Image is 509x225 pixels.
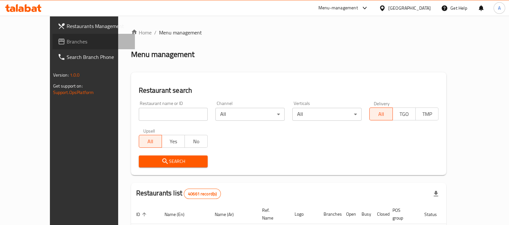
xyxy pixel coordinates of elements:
[215,108,285,121] div: All
[372,109,390,119] span: All
[136,211,148,218] span: ID
[165,137,182,146] span: Yes
[139,155,208,167] button: Search
[165,211,193,218] span: Name (En)
[53,88,94,97] a: Support.OpsPlatform
[392,206,411,222] span: POS group
[395,109,413,119] span: TGO
[318,204,341,224] th: Branches
[159,29,202,36] span: Menu management
[184,135,208,148] button: No
[415,108,438,120] button: TMP
[131,49,194,60] h2: Menu management
[318,4,358,12] div: Menu-management
[262,206,282,222] span: Ref. Name
[139,108,208,121] input: Search for restaurant name or ID..
[424,211,445,218] span: Status
[143,128,155,133] label: Upsell
[139,135,162,148] button: All
[67,53,130,61] span: Search Branch Phone
[356,204,372,224] th: Busy
[184,191,221,197] span: 40661 record(s)
[52,34,135,49] a: Branches
[67,22,130,30] span: Restaurants Management
[136,188,221,199] h2: Restaurants list
[70,71,80,79] span: 1.0.0
[52,49,135,65] a: Search Branch Phone
[162,135,185,148] button: Yes
[184,189,221,199] div: Total records count
[142,137,159,146] span: All
[144,157,203,165] span: Search
[341,204,356,224] th: Open
[154,29,156,36] li: /
[428,186,444,202] div: Export file
[53,71,69,79] span: Version:
[289,204,318,224] th: Logo
[392,108,416,120] button: TGO
[52,18,135,34] a: Restaurants Management
[131,29,447,36] nav: breadcrumb
[369,108,392,120] button: All
[215,211,242,218] span: Name (Ar)
[139,86,439,95] h2: Restaurant search
[388,5,431,12] div: [GEOGRAPHIC_DATA]
[372,204,387,224] th: Closed
[374,101,390,106] label: Delivery
[498,5,501,12] span: A
[53,82,83,90] span: Get support on:
[131,29,152,36] a: Home
[67,38,130,45] span: Branches
[187,137,205,146] span: No
[292,108,362,121] div: All
[418,109,436,119] span: TMP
